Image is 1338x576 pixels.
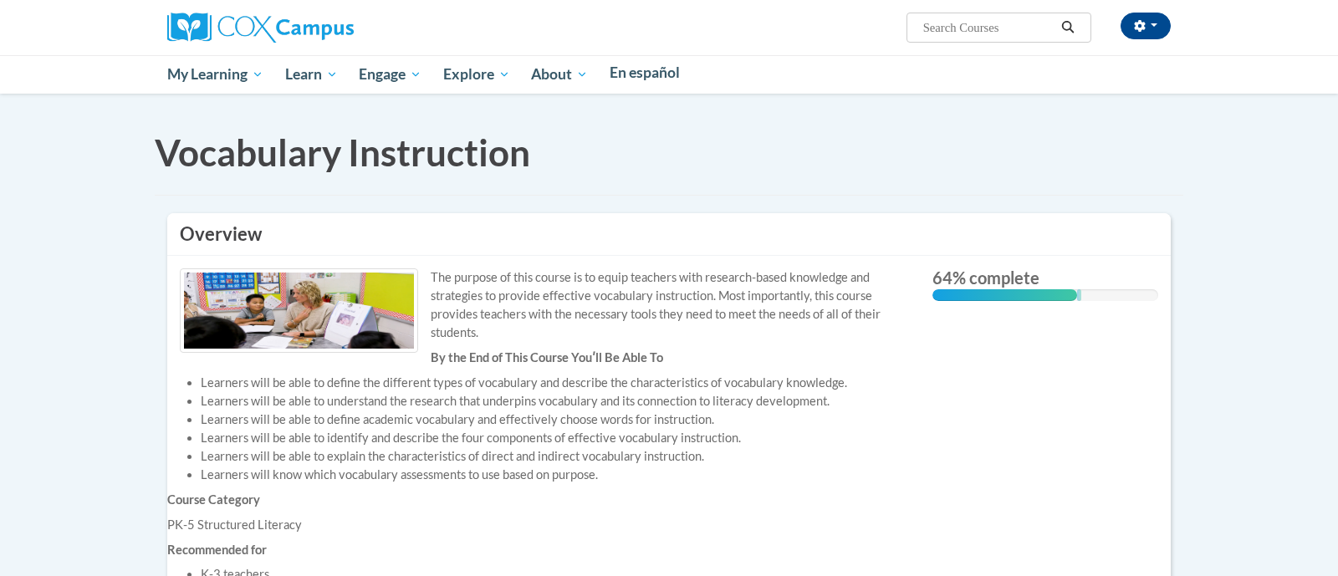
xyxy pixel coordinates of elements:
span: My Learning [167,64,263,84]
a: Learn [274,55,349,94]
h6: By the End of This Course Youʹll Be Able To [167,350,920,365]
div: The purpose of this course is to equip teachers with research-based knowledge and strategies to p... [180,268,907,342]
div: Main menu [142,55,1196,94]
li: Learners will be able to explain the characteristics of direct and indirect vocabulary instruction. [201,447,920,466]
a: Explore [432,55,521,94]
h3: Overview [180,222,1158,247]
input: Search Courses [922,18,1055,38]
span: About [531,64,588,84]
a: Cox Campus [167,19,354,33]
div: PK-5 Structured Literacy [167,516,920,534]
span: En español [610,64,680,81]
a: About [521,55,600,94]
li: Learners will be able to identify and describe the four components of effective vocabulary instru... [201,429,920,447]
span: Vocabulary Instruction [155,130,530,174]
img: Course logo image [180,268,418,353]
div: 0.001% [1077,289,1081,301]
h6: Course Category [167,492,920,507]
span: Explore [443,64,510,84]
li: Learners will be able to define academic vocabulary and effectively choose words for instruction. [201,410,920,429]
a: En español [599,55,691,90]
a: My Learning [156,55,274,94]
li: Learners will know which vocabulary assessments to use based on purpose. [201,466,920,484]
li: Learners will be able to understand the research that underpins vocabulary and its connection to ... [201,392,920,410]
span: Learn [285,64,338,84]
label: 64% complete [932,268,1158,287]
a: Engage [348,55,432,94]
img: Cox Campus [167,13,354,43]
span: Engage [359,64,421,84]
button: Account Settings [1121,13,1171,39]
button: Search [1055,18,1080,38]
li: Learners will be able to define the different types of vocabulary and describe the characteristic... [201,374,920,392]
div: 64% complete [932,289,1077,301]
h6: Recommended for [167,543,920,558]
